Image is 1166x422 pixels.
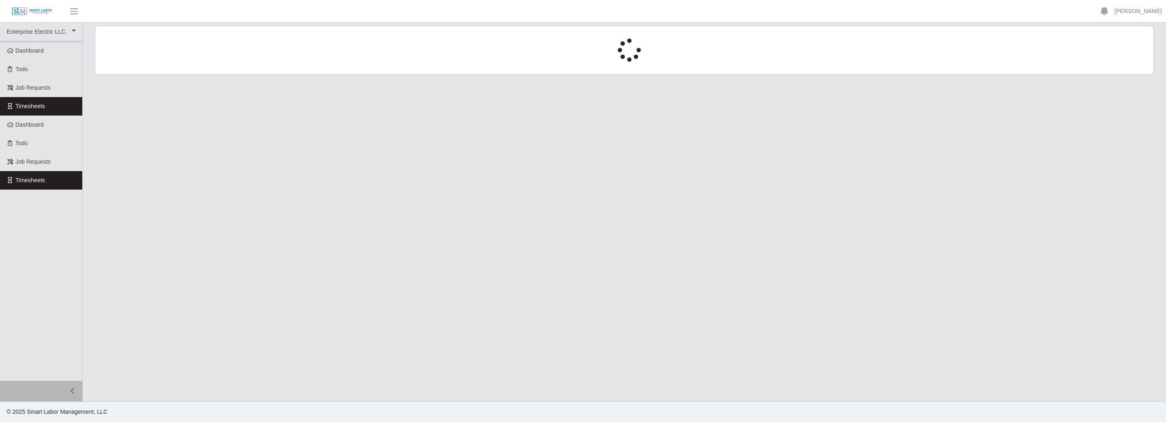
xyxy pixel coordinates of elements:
span: Timesheets [16,177,45,183]
span: Dashboard [16,121,44,128]
span: Job Requests [16,84,51,91]
span: Todo [16,66,28,72]
span: Timesheets [16,103,45,109]
span: Todo [16,140,28,146]
a: [PERSON_NAME] [1115,7,1162,16]
img: SLM Logo [12,7,53,16]
span: Dashboard [16,47,44,54]
span: Job Requests [16,158,51,165]
span: © 2025 Smart Labor Management, LLC [7,408,107,415]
